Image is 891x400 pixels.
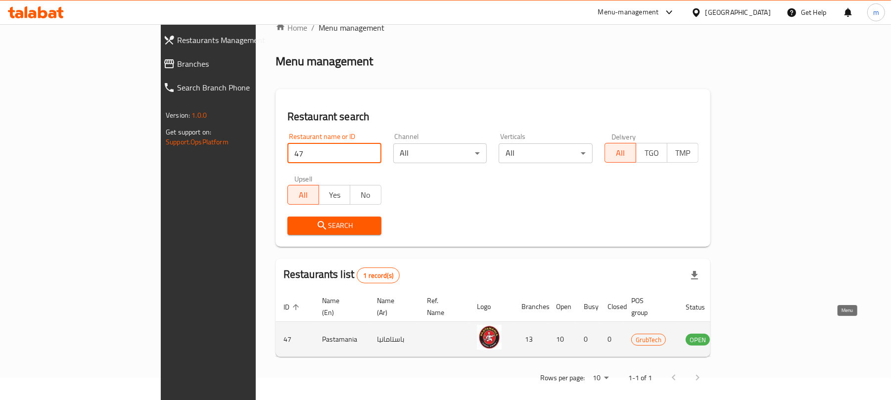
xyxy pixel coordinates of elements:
[540,372,585,384] p: Rows per page:
[166,126,211,138] span: Get support on:
[469,292,514,322] th: Logo
[705,7,771,18] div: [GEOGRAPHIC_DATA]
[287,109,699,124] h2: Restaurant search
[283,301,302,313] span: ID
[276,292,764,357] table: enhanced table
[357,271,399,280] span: 1 record(s)
[671,146,695,160] span: TMP
[628,372,652,384] p: 1-1 of 1
[295,220,374,232] span: Search
[636,143,667,163] button: TGO
[576,322,600,357] td: 0
[287,185,319,205] button: All
[377,295,407,318] span: Name (Ar)
[631,295,666,318] span: POS group
[605,143,636,163] button: All
[609,146,632,160] span: All
[155,76,310,99] a: Search Branch Phone
[311,22,315,34] li: /
[350,185,381,205] button: No
[166,109,190,122] span: Version:
[177,58,302,70] span: Branches
[287,217,381,235] button: Search
[276,22,710,34] nav: breadcrumb
[598,6,659,18] div: Menu-management
[323,188,346,202] span: Yes
[427,295,457,318] span: Ref. Name
[499,143,593,163] div: All
[548,292,576,322] th: Open
[276,53,373,69] h2: Menu management
[514,322,548,357] td: 13
[354,188,377,202] span: No
[177,34,302,46] span: Restaurants Management
[319,22,384,34] span: Menu management
[686,301,718,313] span: Status
[632,334,665,346] span: GrubTech
[155,52,310,76] a: Branches
[283,267,400,283] h2: Restaurants list
[683,264,706,287] div: Export file
[322,295,357,318] span: Name (En)
[686,334,710,346] span: OPEN
[191,109,207,122] span: 1.0.0
[667,143,699,163] button: TMP
[319,185,350,205] button: Yes
[369,322,419,357] td: باستامانيا
[600,322,623,357] td: 0
[357,267,400,283] div: Total records count
[292,188,315,202] span: All
[600,292,623,322] th: Closed
[514,292,548,322] th: Branches
[477,325,502,350] img: Pastamania
[873,7,879,18] span: m
[155,28,310,52] a: Restaurants Management
[548,322,576,357] td: 10
[287,143,381,163] input: Search for restaurant name or ID..
[576,292,600,322] th: Busy
[177,82,302,93] span: Search Branch Phone
[640,146,663,160] span: TGO
[166,135,229,148] a: Support.OpsPlatform
[589,371,612,386] div: Rows per page:
[393,143,487,163] div: All
[611,133,636,140] label: Delivery
[294,175,313,182] label: Upsell
[314,322,369,357] td: Pastamania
